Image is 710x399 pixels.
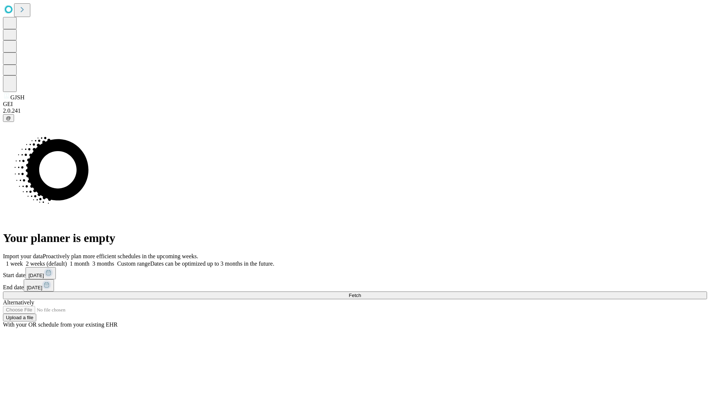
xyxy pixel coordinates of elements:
span: [DATE] [27,285,42,290]
span: Alternatively [3,299,34,306]
span: 1 week [6,260,23,267]
span: With your OR schedule from your existing EHR [3,321,118,328]
div: GEI [3,101,707,108]
span: Fetch [349,293,361,298]
span: Custom range [117,260,150,267]
div: End date [3,279,707,291]
div: 2.0.241 [3,108,707,114]
div: Start date [3,267,707,279]
span: Import your data [3,253,43,259]
button: @ [3,114,14,122]
button: Upload a file [3,314,36,321]
button: [DATE] [26,267,56,279]
span: 2 weeks (default) [26,260,67,267]
button: Fetch [3,291,707,299]
span: Dates can be optimized up to 3 months in the future. [150,260,274,267]
h1: Your planner is empty [3,231,707,245]
span: @ [6,115,11,121]
span: [DATE] [28,273,44,278]
span: 3 months [92,260,114,267]
span: Proactively plan more efficient schedules in the upcoming weeks. [43,253,198,259]
button: [DATE] [24,279,54,291]
span: 1 month [70,260,89,267]
span: GJSH [10,94,24,100]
